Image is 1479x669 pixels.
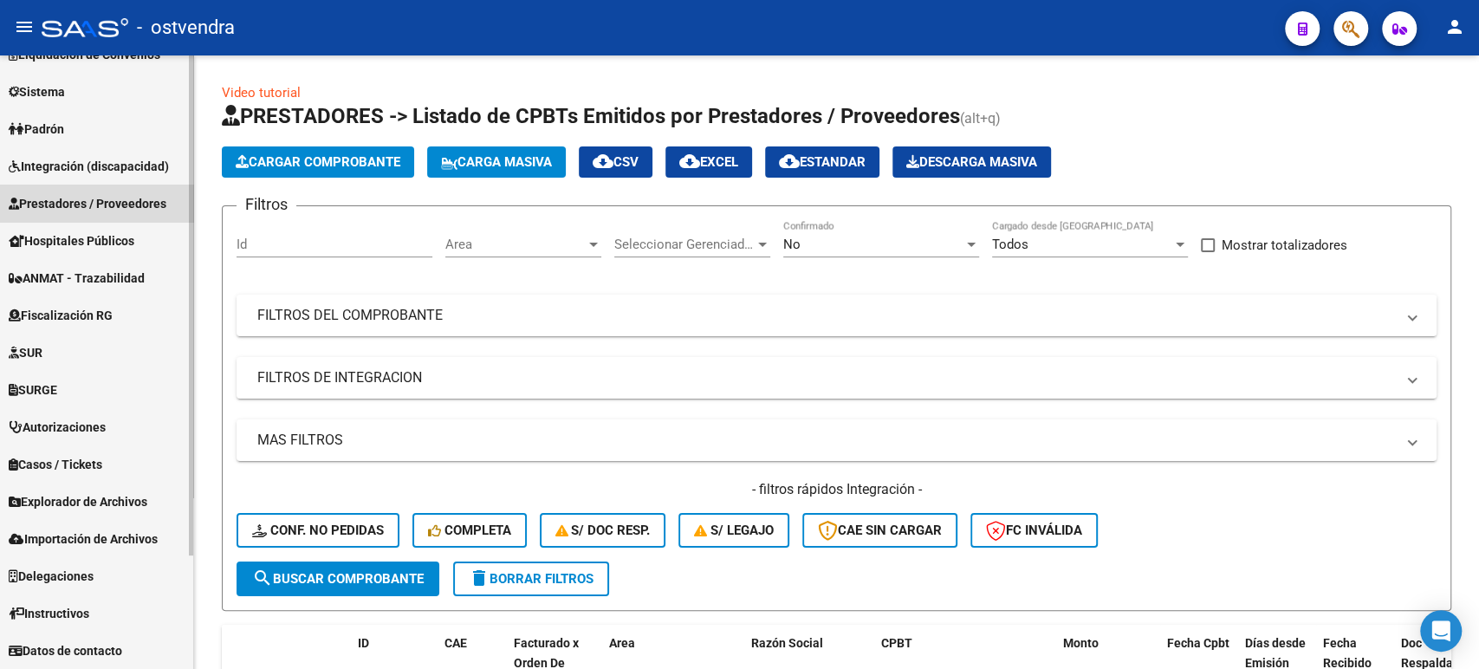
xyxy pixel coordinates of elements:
[9,641,122,660] span: Datos de contacto
[237,192,296,217] h3: Filtros
[678,513,789,548] button: S/ legajo
[222,85,301,101] a: Video tutorial
[441,154,552,170] span: Carga Masiva
[992,237,1028,252] span: Todos
[9,567,94,586] span: Delegaciones
[257,368,1395,387] mat-panel-title: FILTROS DE INTEGRACION
[252,523,384,538] span: Conf. no pedidas
[751,636,823,650] span: Razón Social
[579,146,652,178] button: CSV
[9,231,134,250] span: Hospitales Públicos
[802,513,957,548] button: CAE SIN CARGAR
[412,513,527,548] button: Completa
[445,237,586,252] span: Area
[257,431,1395,450] mat-panel-title: MAS FILTROS
[358,636,369,650] span: ID
[779,151,800,172] mat-icon: cloud_download
[9,492,147,511] span: Explorador de Archivos
[453,562,609,596] button: Borrar Filtros
[694,523,774,538] span: S/ legajo
[9,343,42,362] span: SUR
[609,636,635,650] span: Area
[614,237,755,252] span: Seleccionar Gerenciador
[818,523,942,538] span: CAE SIN CARGAR
[237,480,1437,499] h4: - filtros rápidos Integración -
[679,154,738,170] span: EXCEL
[1444,16,1465,37] mat-icon: person
[14,16,35,37] mat-icon: menu
[237,562,439,596] button: Buscar Comprobante
[237,357,1437,399] mat-expansion-panel-header: FILTROS DE INTEGRACION
[9,455,102,474] span: Casos / Tickets
[257,306,1395,325] mat-panel-title: FILTROS DEL COMPROBANTE
[469,571,594,587] span: Borrar Filtros
[1167,636,1229,650] span: Fecha Cpbt
[9,82,65,101] span: Sistema
[892,146,1051,178] button: Descarga Masiva
[9,604,89,623] span: Instructivos
[1222,235,1347,256] span: Mostrar totalizadores
[137,9,235,47] span: - ostvendra
[9,418,106,437] span: Autorizaciones
[9,380,57,399] span: SURGE
[881,636,912,650] span: CPBT
[765,146,879,178] button: Estandar
[986,523,1082,538] span: FC Inválida
[960,110,1001,127] span: (alt+q)
[593,154,639,170] span: CSV
[444,636,467,650] span: CAE
[540,513,666,548] button: S/ Doc Resp.
[970,513,1098,548] button: FC Inválida
[679,151,700,172] mat-icon: cloud_download
[237,419,1437,461] mat-expansion-panel-header: MAS FILTROS
[593,151,613,172] mat-icon: cloud_download
[9,194,166,213] span: Prestadores / Proveedores
[236,154,400,170] span: Cargar Comprobante
[9,120,64,139] span: Padrón
[252,571,424,587] span: Buscar Comprobante
[427,146,566,178] button: Carga Masiva
[252,568,273,588] mat-icon: search
[9,306,113,325] span: Fiscalización RG
[9,269,145,288] span: ANMAT - Trazabilidad
[783,237,801,252] span: No
[237,513,399,548] button: Conf. no pedidas
[779,154,866,170] span: Estandar
[1063,636,1099,650] span: Monto
[237,295,1437,336] mat-expansion-panel-header: FILTROS DEL COMPROBANTE
[555,523,651,538] span: S/ Doc Resp.
[892,146,1051,178] app-download-masive: Descarga masiva de comprobantes (adjuntos)
[222,146,414,178] button: Cargar Comprobante
[906,154,1037,170] span: Descarga Masiva
[1420,610,1462,652] div: Open Intercom Messenger
[428,523,511,538] span: Completa
[9,157,169,176] span: Integración (discapacidad)
[469,568,490,588] mat-icon: delete
[665,146,752,178] button: EXCEL
[222,104,960,128] span: PRESTADORES -> Listado de CPBTs Emitidos por Prestadores / Proveedores
[9,529,158,549] span: Importación de Archivos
